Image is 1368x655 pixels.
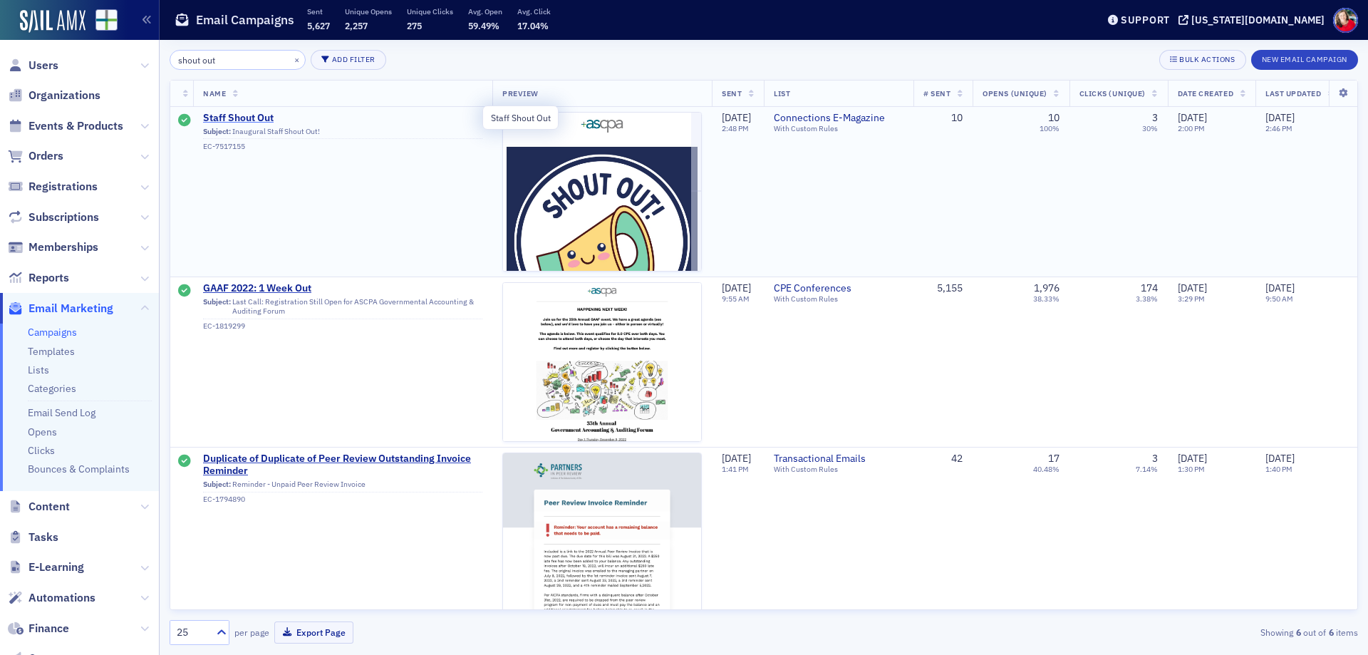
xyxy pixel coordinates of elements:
[1178,452,1207,465] span: [DATE]
[1178,282,1207,294] span: [DATE]
[8,621,69,636] a: Finance
[28,210,99,225] span: Subscriptions
[774,88,790,98] span: List
[722,88,742,98] span: Sent
[923,282,963,295] div: 5,155
[774,282,903,295] a: CPE Conferences
[1265,282,1295,294] span: [DATE]
[28,559,84,575] span: E-Learning
[203,142,482,151] div: EC-7517155
[1033,294,1059,304] div: 38.33%
[203,453,482,478] span: Duplicate of Duplicate of Peer Review Outstanding Invoice Reminder
[8,499,70,515] a: Content
[345,20,368,31] span: 2,257
[1178,464,1205,474] time: 1:30 PM
[307,20,330,31] span: 5,627
[774,465,903,474] div: With Custom Rules
[203,88,226,98] span: Name
[28,270,69,286] span: Reports
[482,105,559,130] div: Staff Shout Out
[1159,50,1245,70] button: Bulk Actions
[1136,465,1158,474] div: 7.14%
[1326,626,1336,639] strong: 6
[28,58,58,73] span: Users
[1136,294,1158,304] div: 3.38%
[1265,123,1292,133] time: 2:46 PM
[28,499,70,515] span: Content
[722,282,751,294] span: [DATE]
[8,179,98,195] a: Registrations
[28,179,98,195] span: Registrations
[28,363,49,376] a: Lists
[8,530,58,545] a: Tasks
[1191,14,1325,26] div: [US_STATE][DOMAIN_NAME]
[1251,52,1358,65] a: New Email Campaign
[203,127,482,140] div: Inaugural Staff Shout Out!
[1141,282,1158,295] div: 174
[1152,453,1158,465] div: 3
[170,50,306,70] input: Search…
[8,58,58,73] a: Users
[203,297,482,319] div: Last Call: Registration Still Open for ASCPA Governmental Accounting & Auditing Forum
[28,301,113,316] span: Email Marketing
[407,20,422,31] span: 275
[923,453,963,465] div: 42
[85,9,118,33] a: View Homepage
[722,464,749,474] time: 1:41 PM
[203,282,482,295] span: GAAF 2022: 1 Week Out
[774,453,903,465] a: Transactional Emails
[8,118,123,134] a: Events & Products
[28,406,95,419] a: Email Send Log
[178,455,191,469] div: Sent
[28,345,75,358] a: Templates
[774,112,903,125] a: Connections E-Magazine
[722,123,749,133] time: 2:48 PM
[203,297,231,316] span: Subject:
[20,10,85,33] img: SailAMX
[28,239,98,255] span: Memberships
[8,270,69,286] a: Reports
[178,284,191,299] div: Sent
[1178,15,1330,25] button: [US_STATE][DOMAIN_NAME]
[1040,124,1059,133] div: 100%
[28,444,55,457] a: Clicks
[95,9,118,31] img: SailAMX
[28,382,76,395] a: Categories
[28,621,69,636] span: Finance
[307,6,330,16] p: Sent
[203,480,231,489] span: Subject:
[722,111,751,124] span: [DATE]
[8,559,84,575] a: E-Learning
[1142,124,1158,133] div: 30%
[923,112,963,125] div: 10
[28,590,95,606] span: Automations
[1178,123,1205,133] time: 2:00 PM
[774,124,903,133] div: With Custom Rules
[8,148,63,164] a: Orders
[203,495,482,504] div: EC-1794890
[274,622,353,644] button: Export Page
[1265,464,1292,474] time: 1:40 PM
[503,113,701,545] img: email-preview-1303.jpeg
[28,426,57,438] a: Opens
[203,112,482,125] a: Staff Shout Out
[28,463,130,475] a: Bounces & Complaints
[972,626,1358,639] div: Showing out of items
[203,127,231,136] span: Subject:
[722,452,751,465] span: [DATE]
[177,625,208,640] div: 25
[1121,14,1170,26] div: Support
[517,20,549,31] span: 17.04%
[1178,294,1205,304] time: 3:29 PM
[1265,88,1321,98] span: Last Updated
[203,321,482,331] div: EC-1819299
[1265,111,1295,124] span: [DATE]
[1048,453,1059,465] div: 17
[1033,465,1059,474] div: 40.48%
[1079,88,1146,98] span: Clicks (Unique)
[8,590,95,606] a: Automations
[28,118,123,134] span: Events & Products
